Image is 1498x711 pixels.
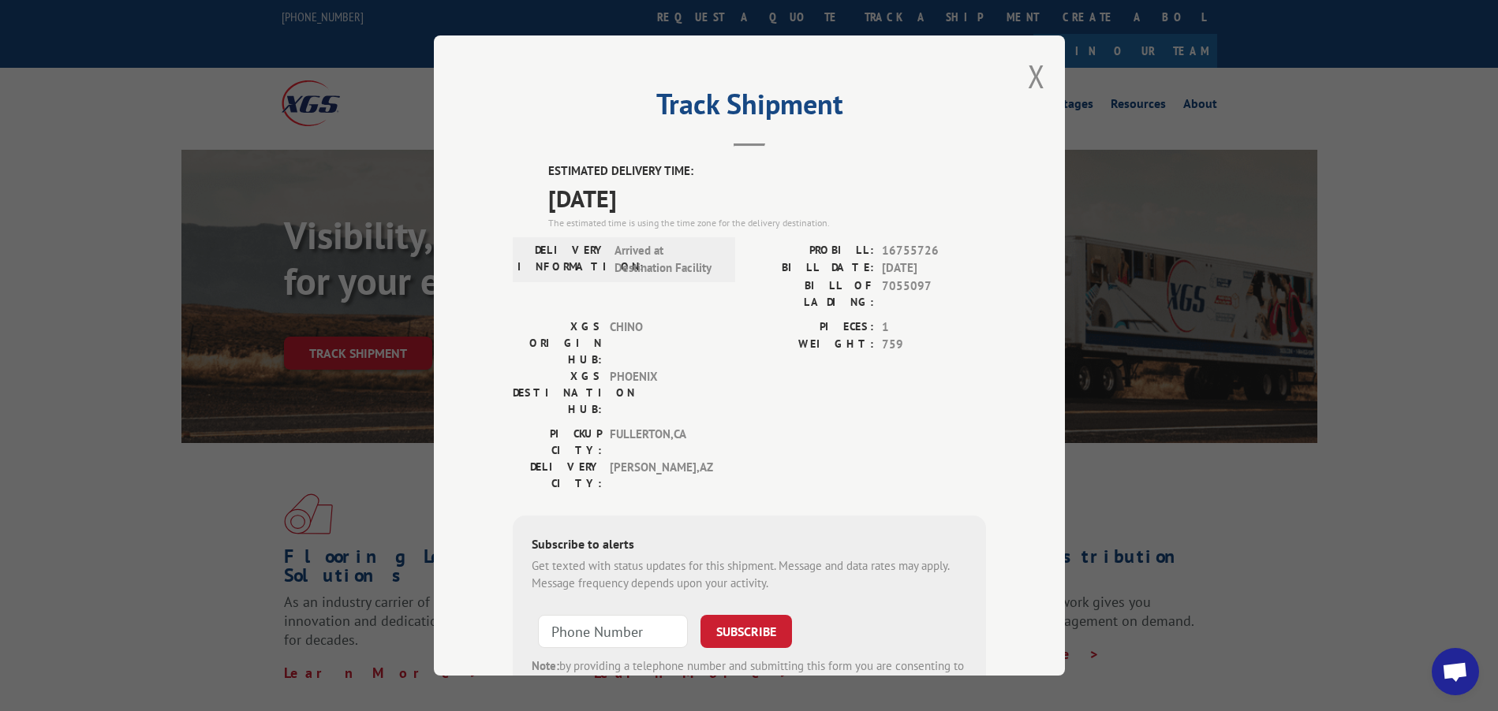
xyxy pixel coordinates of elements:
[532,557,967,593] div: Get texted with status updates for this shipment. Message and data rates may apply. Message frequ...
[1432,648,1479,695] div: Open chat
[882,318,986,337] span: 1
[610,426,716,459] span: FULLERTON , CA
[548,216,986,230] div: The estimated time is using the time zone for the delivery destination.
[749,318,874,337] label: PIECES:
[749,277,874,311] label: BILL OF LADING:
[532,534,967,557] div: Subscribe to alerts
[610,459,716,492] span: [PERSON_NAME] , AZ
[610,368,716,418] span: PHOENIX
[749,259,874,277] label: BILL DATE:
[513,426,602,459] label: PICKUP CITY:
[882,259,986,277] span: [DATE]
[513,459,602,492] label: DELIVERY CITY:
[548,162,986,181] label: ESTIMATED DELIVERY TIME:
[513,318,602,368] label: XGS ORIGIN HUB:
[700,615,792,648] button: SUBSCRIBE
[548,181,986,216] span: [DATE]
[749,242,874,260] label: PROBILL:
[749,336,874,354] label: WEIGHT:
[882,242,986,260] span: 16755726
[513,368,602,418] label: XGS DESTINATION HUB:
[610,318,716,368] span: CHINO
[513,93,986,123] h2: Track Shipment
[532,657,967,711] div: by providing a telephone number and submitting this form you are consenting to be contacted by SM...
[538,615,688,648] input: Phone Number
[882,336,986,354] span: 759
[1028,55,1045,97] button: Close modal
[517,242,607,277] label: DELIVERY INFORMATION:
[532,658,559,673] strong: Note:
[615,242,721,277] span: Arrived at Destination Facility
[882,277,986,311] span: 7055097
